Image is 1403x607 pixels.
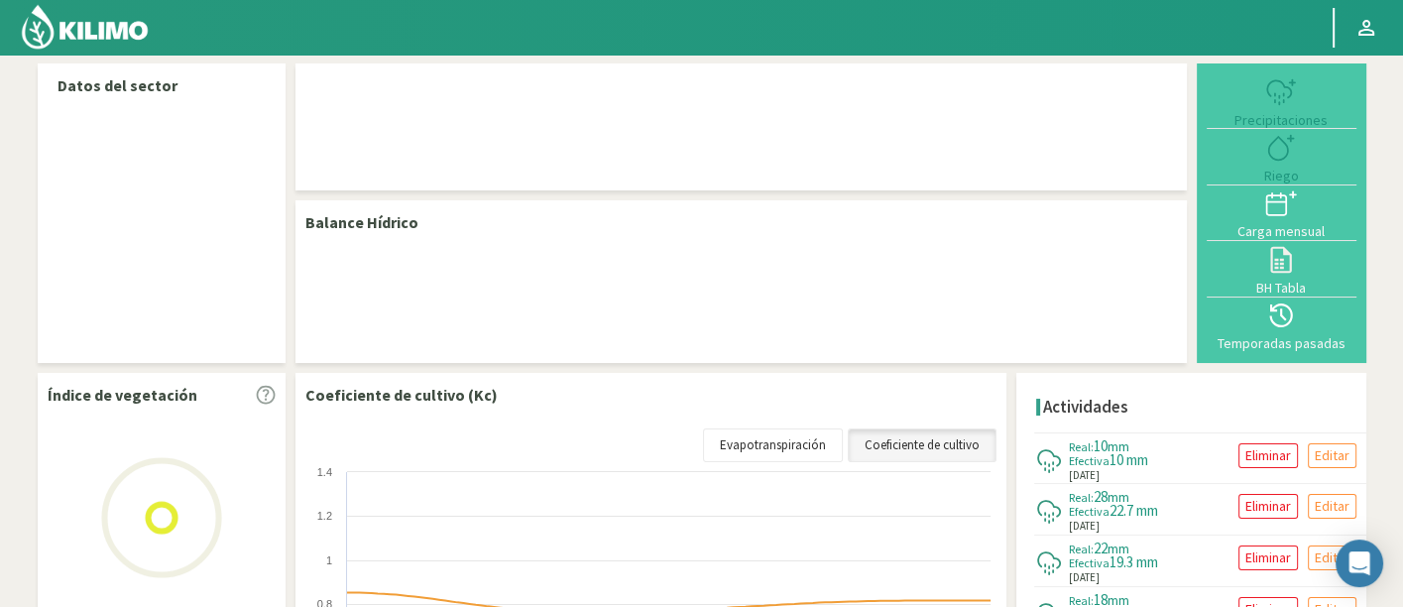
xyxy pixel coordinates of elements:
[1069,439,1094,454] span: Real:
[305,210,418,234] p: Balance Hídrico
[1238,443,1298,468] button: Eliminar
[305,383,498,407] p: Coeficiente de cultivo (Kc)
[1207,241,1356,297] button: BH Tabla
[1308,443,1356,468] button: Editar
[1207,129,1356,184] button: Riego
[1238,494,1298,519] button: Eliminar
[1207,185,1356,241] button: Carga mensual
[1069,542,1094,556] span: Real:
[1213,281,1350,295] div: BH Tabla
[1207,73,1356,129] button: Precipitaciones
[1238,546,1298,570] button: Eliminar
[1043,398,1128,417] h4: Actividades
[1213,169,1350,182] div: Riego
[1308,546,1356,570] button: Editar
[1069,467,1100,484] span: [DATE]
[1069,490,1094,505] span: Real:
[1207,298,1356,353] button: Temporadas pasadas
[1110,501,1158,520] span: 22.7 mm
[1213,336,1350,350] div: Temporadas pasadas
[1069,504,1110,519] span: Efectiva
[58,73,266,97] p: Datos del sector
[1108,437,1129,455] span: mm
[1108,540,1129,557] span: mm
[316,510,331,522] text: 1.2
[1069,453,1110,468] span: Efectiva
[1110,450,1148,469] span: 10 mm
[325,554,331,566] text: 1
[1315,546,1349,569] p: Editar
[1315,495,1349,518] p: Editar
[1213,224,1350,238] div: Carga mensual
[316,466,331,478] text: 1.4
[1245,546,1291,569] p: Eliminar
[1315,444,1349,467] p: Editar
[1069,518,1100,535] span: [DATE]
[1069,569,1100,586] span: [DATE]
[1213,113,1350,127] div: Precipitaciones
[20,3,150,51] img: Kilimo
[1110,552,1158,571] span: 19.3 mm
[848,428,996,462] a: Coeficiente de cultivo
[1108,488,1129,506] span: mm
[1336,540,1383,587] div: Open Intercom Messenger
[1245,444,1291,467] p: Eliminar
[48,383,197,407] p: Índice de vegetación
[1245,495,1291,518] p: Eliminar
[1308,494,1356,519] button: Editar
[703,428,843,462] a: Evapotranspiración
[1094,436,1108,455] span: 10
[1094,539,1108,557] span: 22
[1094,487,1108,506] span: 28
[1069,555,1110,570] span: Efectiva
